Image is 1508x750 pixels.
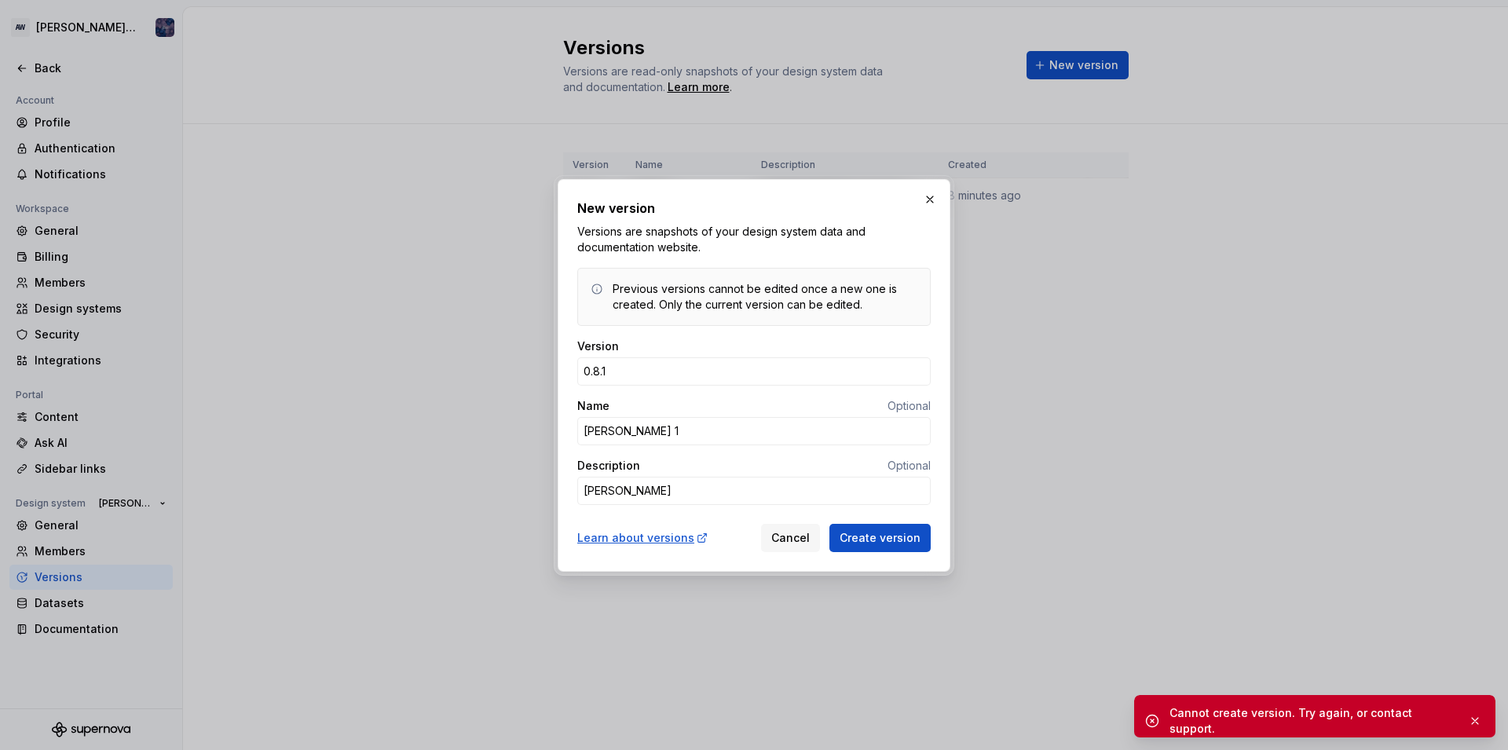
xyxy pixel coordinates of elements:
label: Version [577,338,619,354]
div: Cannot create version. Try again, or contact support. [1169,705,1455,737]
h2: New version [577,199,931,218]
div: Previous versions cannot be edited once a new one is created. Only the current version can be edi... [613,281,917,313]
label: Description [577,458,640,474]
button: Create version [829,524,931,552]
button: Cancel [761,524,820,552]
p: Versions are snapshots of your design system data and documentation website. [577,224,931,255]
span: Create version [840,530,921,546]
label: Name [577,398,609,414]
input: e.g. 0.8.1 [577,357,931,386]
textarea: [PERSON_NAME] [577,477,931,505]
input: e.g. Arctic fox [577,417,931,445]
span: Cancel [771,530,810,546]
span: Optional [888,399,931,412]
a: Learn about versions [577,530,708,546]
span: Optional [888,459,931,472]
